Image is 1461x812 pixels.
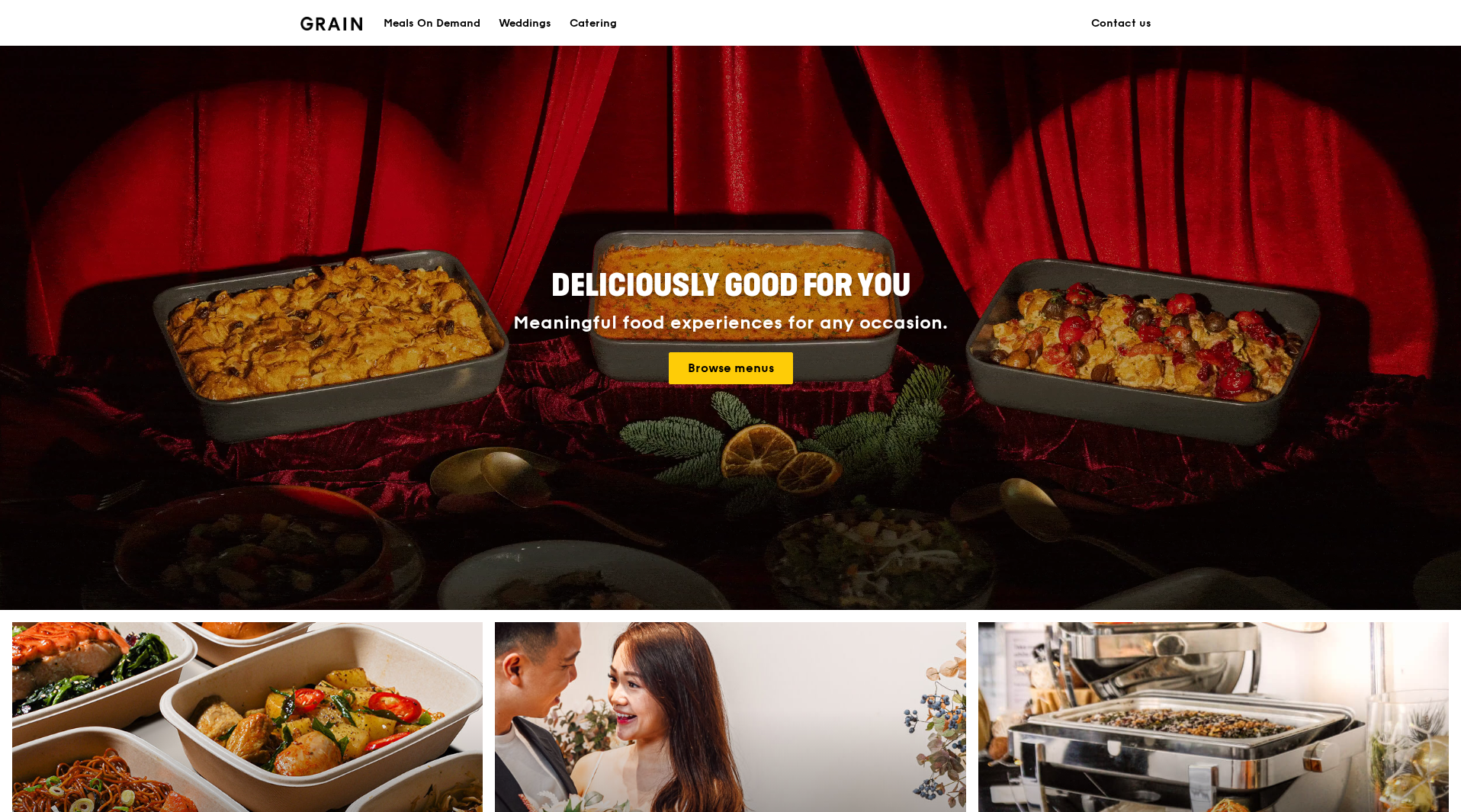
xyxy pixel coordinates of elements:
a: Browse menus [669,352,793,384]
div: Catering [570,1,617,47]
div: Meaningful food experiences for any occasion. [456,313,1005,334]
div: Weddings [499,1,551,47]
a: Contact us [1082,1,1161,47]
a: Weddings [490,1,560,47]
img: Grain [300,17,362,30]
a: Catering [560,1,626,47]
div: Meals On Demand [384,1,480,47]
span: Deliciously good for you [551,268,910,304]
